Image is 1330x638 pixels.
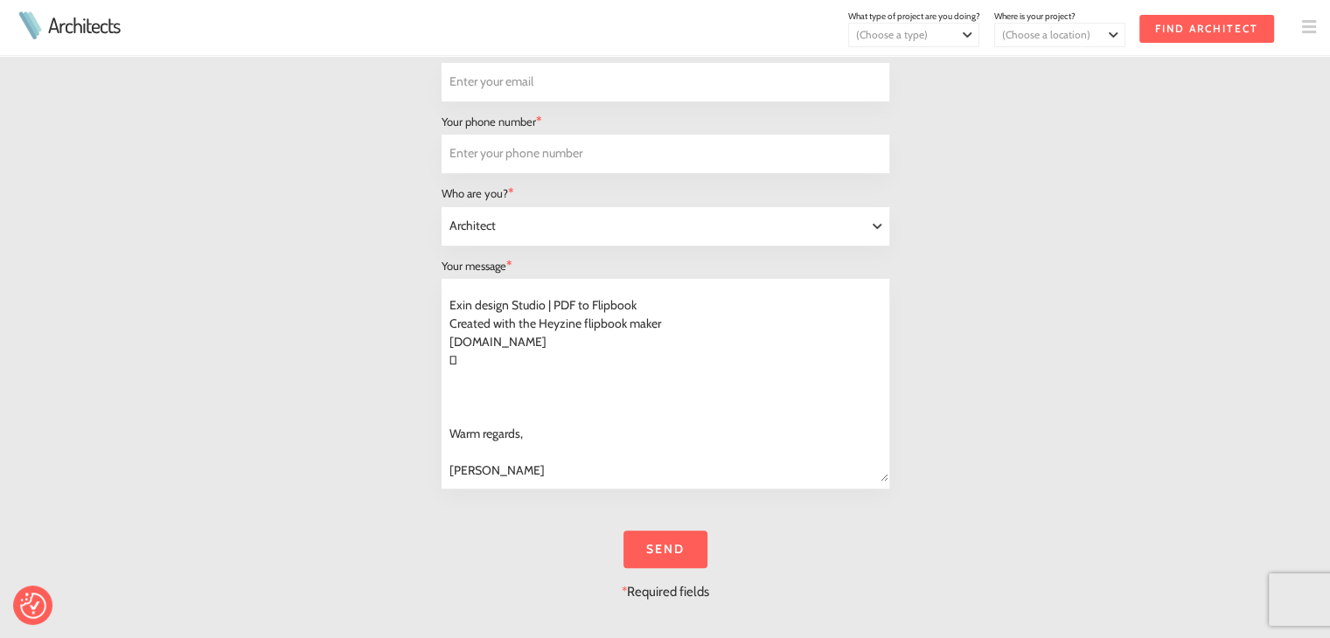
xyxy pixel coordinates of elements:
div: Your message [442,253,889,279]
img: Revisit consent button [20,593,46,619]
textarea: Tell us your message [442,280,888,482]
span: Where is your project? [994,10,1076,22]
input: Find Architect [1139,15,1274,43]
span: What type of project are you doing? [848,10,980,22]
button: Consent Preferences [20,593,46,619]
div: Your phone number [442,108,889,135]
div: Who are you? [442,180,889,206]
input: Send [623,531,707,568]
img: Architects [14,11,45,39]
div: Required fields [442,531,889,602]
a: Architects [48,15,120,36]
